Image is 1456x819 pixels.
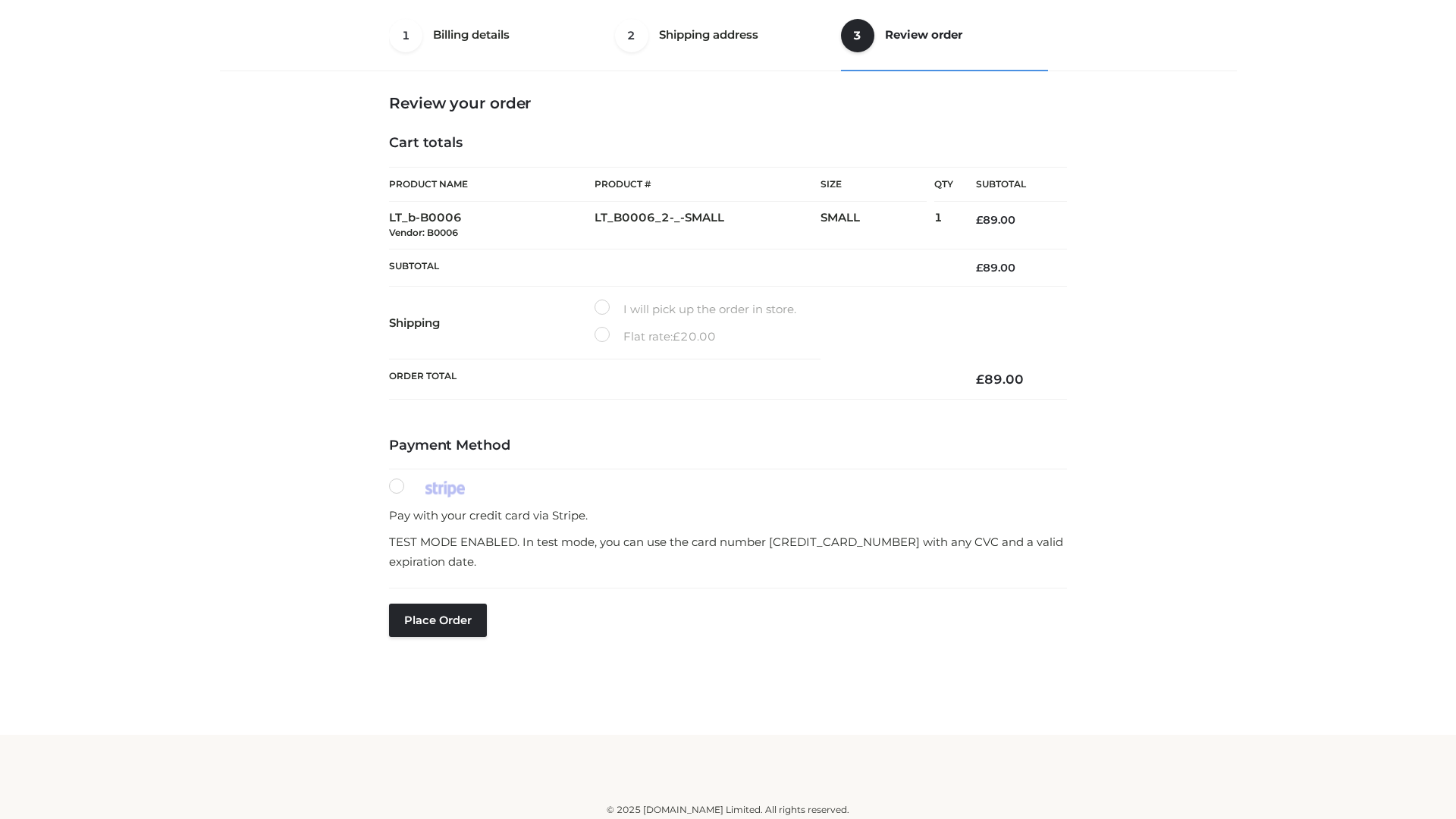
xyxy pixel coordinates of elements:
h4: Cart totals [389,135,1067,152]
div: © 2025 [DOMAIN_NAME] Limited. All rights reserved. [225,802,1231,817]
td: LT_B0006_2-_-SMALL [595,202,821,249]
span: £ [673,329,680,344]
p: TEST MODE ENABLED. In test mode, you can use the card number [CREDIT_CARD_NUMBER] with any CVC an... [389,532,1067,571]
bdi: 89.00 [976,261,1015,275]
bdi: 89.00 [976,372,1024,387]
th: Order Total [389,359,953,400]
bdi: 89.00 [976,213,1015,227]
td: 1 [934,202,953,249]
label: I will pick up the order in store. [595,300,796,319]
h3: Review your order [389,94,1067,112]
span: £ [976,213,983,227]
button: Place order [389,604,487,637]
th: Qty [934,167,953,202]
td: SMALL [821,202,934,249]
small: Vendor: B0006 [389,227,458,238]
span: £ [976,261,983,275]
th: Product # [595,167,821,202]
p: Pay with your credit card via Stripe. [389,506,1067,526]
th: Shipping [389,287,595,359]
span: £ [976,372,984,387]
th: Product Name [389,167,595,202]
th: Subtotal [389,249,953,286]
th: Size [821,168,927,202]
td: LT_b-B0006 [389,202,595,249]
label: Flat rate: [595,327,716,347]
bdi: 20.00 [673,329,716,344]
h4: Payment Method [389,438,1067,454]
th: Subtotal [953,168,1067,202]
